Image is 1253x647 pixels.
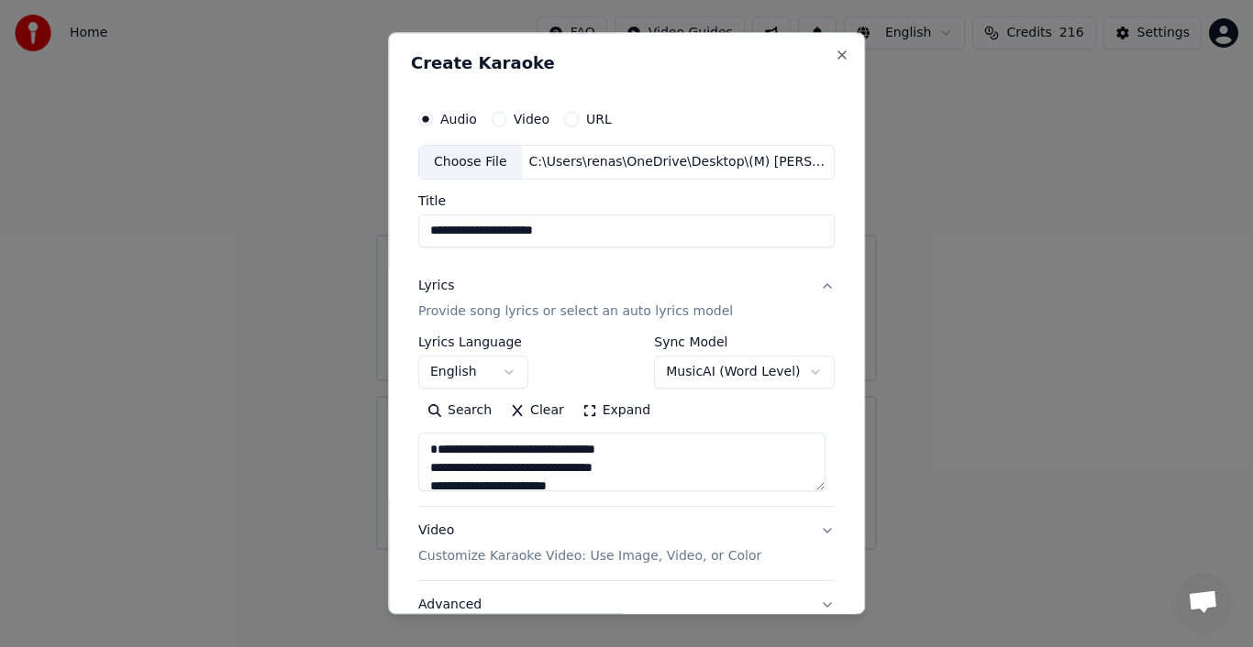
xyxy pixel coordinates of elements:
label: Video [514,113,549,126]
div: C:\Users\renas\OneDrive\Desktop\(M) [PERSON_NAME]'s Theme (G).mp3 [522,153,834,171]
label: Audio [440,113,477,126]
div: Video [418,521,761,565]
button: Search [418,396,501,425]
label: Title [418,194,835,207]
button: Advanced [418,581,835,629]
label: Lyrics Language [418,335,528,348]
h2: Create Karaoke [411,55,842,71]
button: VideoCustomize Karaoke Video: Use Image, Video, or Color [418,507,835,580]
div: LyricsProvide song lyrics or select an auto lyrics model [418,335,835,506]
label: URL [586,113,612,126]
button: Clear [501,396,573,425]
p: Customize Karaoke Video: Use Image, Video, or Color [418,547,761,565]
button: LyricsProvide song lyrics or select an auto lyrics model [418,262,835,335]
button: Expand [573,396,660,425]
div: Lyrics [418,277,454,295]
p: Provide song lyrics or select an auto lyrics model [418,302,733,321]
div: Choose File [419,146,522,179]
label: Sync Model [654,335,834,348]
